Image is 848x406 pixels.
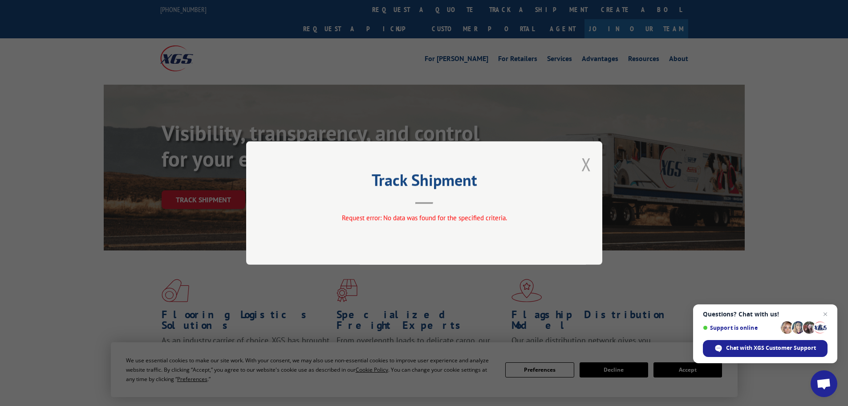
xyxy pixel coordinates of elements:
span: Close chat [820,309,831,320]
h2: Track Shipment [291,174,558,191]
span: Request error: No data was found for the specified criteria. [341,213,507,222]
span: Support is online [703,324,778,331]
span: Chat with XGS Customer Support [726,344,816,352]
span: Questions? Chat with us! [703,311,828,318]
div: Chat with XGS Customer Support [703,340,828,357]
div: Open chat [811,370,837,397]
button: Close modal [581,152,591,176]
